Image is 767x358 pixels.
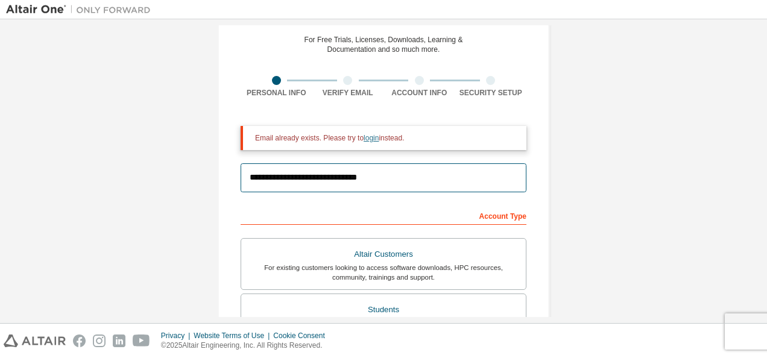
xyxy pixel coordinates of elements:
[305,35,463,54] div: For Free Trials, Licenses, Downloads, Learning & Documentation and so much more.
[383,88,455,98] div: Account Info
[6,4,157,16] img: Altair One
[248,263,519,282] div: For existing customers looking to access software downloads, HPC resources, community, trainings ...
[312,88,384,98] div: Verify Email
[241,206,526,225] div: Account Type
[255,133,517,143] div: Email already exists. Please try to instead.
[455,88,527,98] div: Security Setup
[290,13,477,28] div: Create an Altair One Account
[248,246,519,263] div: Altair Customers
[364,134,379,142] a: login
[161,331,194,341] div: Privacy
[248,301,519,318] div: Students
[194,331,273,341] div: Website Terms of Use
[113,334,125,347] img: linkedin.svg
[161,341,332,351] p: © 2025 Altair Engineering, Inc. All Rights Reserved.
[93,334,106,347] img: instagram.svg
[73,334,86,347] img: facebook.svg
[133,334,150,347] img: youtube.svg
[4,334,66,347] img: altair_logo.svg
[273,331,332,341] div: Cookie Consent
[241,88,312,98] div: Personal Info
